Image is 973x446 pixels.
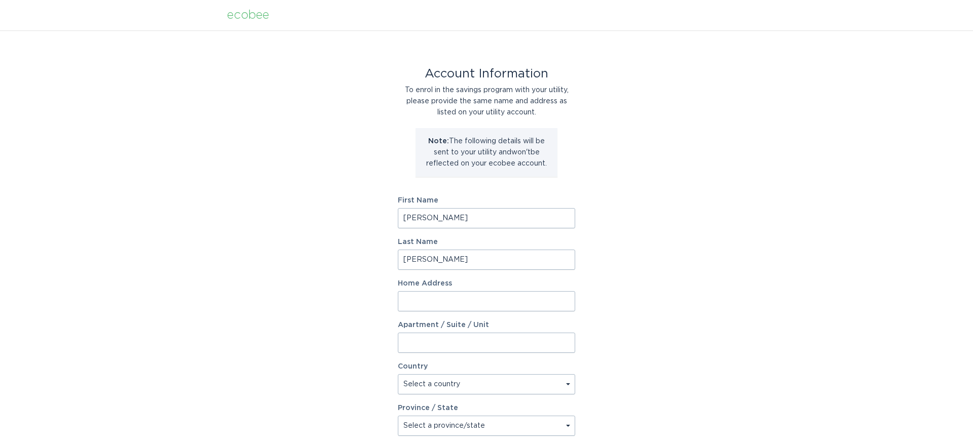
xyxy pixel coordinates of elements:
label: Home Address [398,280,575,287]
label: Province / State [398,404,458,412]
label: Country [398,363,428,370]
strong: Note: [428,138,449,145]
p: The following details will be sent to your utility and won't be reflected on your ecobee account. [423,136,550,169]
div: ecobee [227,10,269,21]
label: Apartment / Suite / Unit [398,321,575,329]
div: Account Information [398,68,575,79]
label: First Name [398,197,575,204]
label: Last Name [398,238,575,246]
div: To enrol in the savings program with your utility, please provide the same name and address as li... [398,85,575,118]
